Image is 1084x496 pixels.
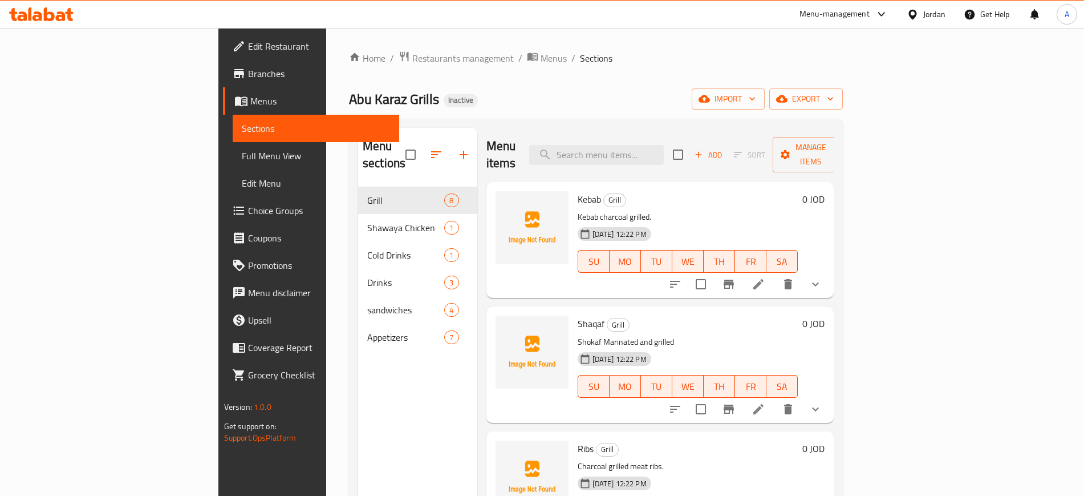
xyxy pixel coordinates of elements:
a: Restaurants management [399,51,514,66]
button: FR [735,375,766,398]
button: TU [641,250,672,273]
span: Grill [607,318,629,332]
span: Select section first [726,146,773,164]
button: show more [802,271,829,298]
a: Full Menu View [233,142,399,170]
span: FR [740,378,762,395]
span: WE [677,378,699,395]
span: Grocery Checklist [248,368,390,382]
div: Shawaya Chicken [367,221,444,235]
span: Add [693,148,724,162]
div: Grill [603,193,626,207]
span: Manage items [782,140,840,169]
button: TU [641,375,672,398]
span: [DATE] 12:22 PM [588,229,651,240]
img: Shaqaf [496,316,569,389]
span: 1.0.0 [254,400,271,414]
span: 1 [445,250,458,261]
span: Select to update [689,272,713,296]
span: TU [645,378,668,395]
span: Coverage Report [248,341,390,354]
span: Ribs [578,440,594,457]
a: Choice Groups [223,197,399,224]
p: Charcoal grilled meat ribs. [578,459,798,474]
button: WE [672,375,704,398]
p: Kebab charcoal grilled. [578,210,798,224]
span: [DATE] 12:22 PM [588,354,651,365]
button: TH [704,375,735,398]
div: Grill [607,318,630,332]
h6: 0 JOD [802,316,825,332]
svg: Show Choices [809,277,822,291]
div: items [444,248,458,262]
span: FR [740,253,762,270]
span: SU [583,378,605,395]
button: sort-choices [661,271,689,298]
span: Upsell [248,313,390,327]
span: Grill [596,443,618,456]
span: Abu Karaz Grills [349,86,439,112]
span: Appetizers [367,330,444,344]
span: SA [771,253,793,270]
span: Select section [666,143,690,167]
span: SU [583,253,605,270]
button: MO [610,375,641,398]
div: Jordan [923,8,945,21]
span: Branches [248,67,390,80]
span: Edit Menu [242,176,390,190]
div: Drinks3 [358,269,477,296]
img: Kebab [496,191,569,264]
a: Grocery Checklist [223,361,399,389]
span: 1 [445,223,458,233]
span: Choice Groups [248,204,390,217]
a: Sections [233,115,399,142]
span: TH [708,378,730,395]
span: Edit Restaurant [248,39,390,53]
button: Add [690,146,726,164]
a: Edit menu item [752,402,765,416]
button: SU [578,375,610,398]
div: Grill [596,443,619,457]
span: Shaqaf [578,315,604,332]
div: items [444,193,458,207]
span: Version: [224,400,252,414]
span: Full Menu View [242,149,390,163]
span: Sections [580,51,612,65]
span: Menus [541,51,567,65]
button: FR [735,250,766,273]
span: Drinks [367,276,444,289]
div: Appetizers7 [358,324,477,351]
span: import [701,92,756,106]
a: Menus [223,87,399,115]
span: 3 [445,277,458,288]
span: Sections [242,122,390,135]
span: export [778,92,834,106]
span: Cold Drinks [367,248,444,262]
div: Grill [367,193,444,207]
div: Cold Drinks1 [358,241,477,269]
span: SA [771,378,793,395]
span: WE [677,253,699,270]
a: Coupons [223,224,399,252]
button: WE [672,250,704,273]
span: sandwiches [367,303,444,317]
span: Select to update [689,397,713,421]
button: TH [704,250,735,273]
button: SA [766,250,798,273]
input: search [529,145,664,165]
button: delete [774,396,802,423]
span: Menus [250,94,390,108]
span: MO [614,378,636,395]
nav: breadcrumb [349,51,843,66]
span: Coupons [248,231,390,245]
span: Get support on: [224,419,277,434]
span: Add item [690,146,726,164]
a: Upsell [223,307,399,334]
span: TH [708,253,730,270]
span: Inactive [444,95,478,105]
button: SU [578,250,610,273]
div: items [444,276,458,289]
p: Shokaf Marinated and grilled [578,335,798,349]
